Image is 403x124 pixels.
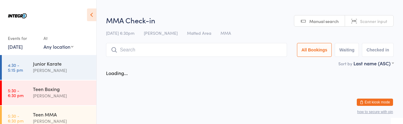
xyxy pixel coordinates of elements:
[2,80,96,105] a: 5:30 -6:30 pmTeen Boxing[PERSON_NAME]
[8,63,23,72] time: 4:30 - 5:15 pm
[106,70,128,76] div: Loading...
[44,33,73,43] div: At
[106,43,287,57] input: Search
[2,55,96,80] a: 4:30 -5:15 pmJunior Karate[PERSON_NAME]
[44,43,73,50] div: Any location
[362,43,394,57] button: Checked in
[335,43,359,57] button: Waiting
[360,18,387,24] span: Scanner input
[106,15,394,25] h2: MMA Check-in
[33,60,91,67] div: Junior Karate
[33,86,91,92] div: Teen Boxing
[6,5,29,27] img: Integr8 Bentleigh
[187,30,211,36] span: Matted Area
[338,60,352,67] label: Sort by
[221,30,231,36] span: MMA
[357,110,393,114] button: how to secure with pin
[33,111,91,118] div: Teen MMA
[144,30,178,36] span: [PERSON_NAME]
[297,43,332,57] button: All Bookings
[33,67,91,74] div: [PERSON_NAME]
[8,88,24,98] time: 5:30 - 6:30 pm
[309,18,339,24] span: Manual search
[8,113,24,123] time: 5:30 - 6:30 pm
[33,92,91,99] div: [PERSON_NAME]
[353,60,394,67] div: Last name (ASC)
[8,33,37,43] div: Events for
[357,99,393,106] button: Exit kiosk mode
[106,30,134,36] span: [DATE] 6:30pm
[8,43,23,50] a: [DATE]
